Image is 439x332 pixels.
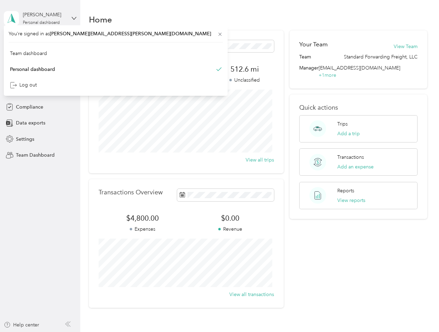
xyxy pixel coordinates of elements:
[337,130,360,137] button: Add a trip
[246,156,274,164] button: View all trips
[4,321,39,329] button: Help center
[50,31,211,37] span: [PERSON_NAME][EMAIL_ADDRESS][PERSON_NAME][DOMAIN_NAME]
[16,119,45,127] span: Data exports
[299,64,319,79] span: Manager
[299,104,417,111] p: Quick actions
[337,163,374,170] button: Add an expense
[337,154,364,161] p: Transactions
[10,65,55,73] div: Personal dashboard
[16,151,55,159] span: Team Dashboard
[186,213,274,223] span: $0.00
[186,225,274,233] p: Revenue
[99,189,163,196] p: Transactions Overview
[299,53,311,61] span: Team
[16,103,43,111] span: Compliance
[344,53,418,61] span: Standard Forwarding Freight, LLC
[10,50,47,57] div: Team dashboard
[229,291,274,298] button: View all transactions
[216,76,274,84] p: Unclassified
[394,43,418,50] button: View Team
[319,72,336,78] span: + 1 more
[99,213,186,223] span: $4,800.00
[9,30,223,37] span: You’re signed in as
[23,21,60,25] div: Personal dashboard
[16,136,34,143] span: Settings
[337,187,354,194] p: Reports
[319,65,400,71] span: [EMAIL_ADDRESS][DOMAIN_NAME]
[400,293,439,332] iframe: Everlance-gr Chat Button Frame
[10,81,37,89] div: Log out
[216,64,274,74] span: 512.6 mi
[337,197,365,204] button: View reports
[23,11,66,18] div: [PERSON_NAME]
[99,225,186,233] p: Expenses
[89,16,112,23] h1: Home
[337,120,348,128] p: Trips
[299,40,328,49] h2: Your Team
